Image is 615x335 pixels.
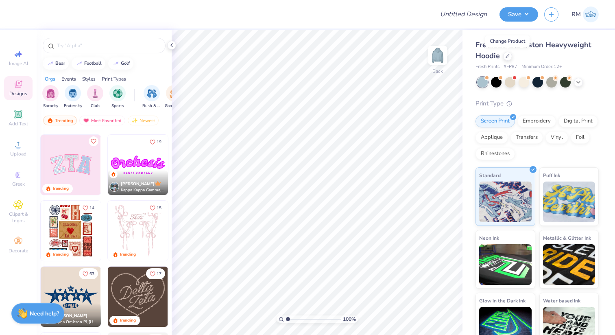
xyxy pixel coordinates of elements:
[91,89,100,98] img: Club Image
[434,6,493,22] input: Untitled Design
[119,317,136,324] div: Trending
[100,267,161,327] img: 4c2ba52e-d93a-4885-b66d-971d0f88707e
[109,85,126,109] div: filter for Sports
[54,319,98,325] span: Alpha Omicron Pi, [US_STATE] A&M University
[55,61,65,66] div: bear
[109,182,119,192] img: Avatar
[89,206,94,210] span: 14
[475,63,499,70] span: Fresh Prints
[68,89,77,98] img: Fraternity Image
[121,61,130,66] div: golf
[543,171,560,180] span: Puff Ink
[111,103,124,109] span: Sports
[79,268,98,279] button: Like
[170,89,179,98] img: Game Day Image
[54,313,87,319] span: [PERSON_NAME]
[510,131,543,144] div: Transfers
[142,103,161,109] span: Rush & Bid
[142,85,161,109] div: filter for Rush & Bid
[82,75,96,83] div: Styles
[475,131,508,144] div: Applique
[479,244,532,285] img: Neon Ink
[121,187,165,193] span: Kappa Kappa Gamma, [GEOGRAPHIC_DATA][US_STATE]
[89,272,94,276] span: 63
[543,182,595,222] img: Puff Ink
[84,61,102,66] div: football
[128,116,159,125] div: Newest
[41,135,101,195] img: 9980f5e8-e6a1-4b4a-8839-2b0e9349023c
[41,267,101,327] img: ce57f32a-cfc6-41ad-89ac-b91076b4d913
[165,85,183,109] div: filter for Game Day
[79,202,98,213] button: Like
[157,140,161,144] span: 19
[41,201,101,261] img: 6de2c09e-6ade-4b04-8ea6-6dac27e4729e
[89,136,98,146] button: Like
[168,135,228,195] img: 190a3832-2857-43c9-9a52-6d493f4406b1
[108,267,168,327] img: 12710c6a-dcc0-49ce-8688-7fe8d5f96fe2
[146,202,165,213] button: Like
[146,136,165,147] button: Like
[168,201,228,261] img: d12a98c7-f0f7-4345-bf3a-b9f1b718b86e
[61,75,76,83] div: Events
[545,131,568,144] div: Vinyl
[64,103,82,109] span: Fraternity
[108,57,133,70] button: golf
[155,180,161,186] img: topCreatorCrown.gif
[142,85,161,109] button: filter button
[165,85,183,109] button: filter button
[475,148,515,160] div: Rhinestones
[42,85,59,109] div: filter for Sorority
[521,63,562,70] span: Minimum Order: 12 +
[157,206,161,210] span: 15
[543,244,595,285] img: Metallic & Glitter Ink
[119,252,136,258] div: Trending
[10,151,26,157] span: Upload
[47,118,53,123] img: trending.gif
[64,85,82,109] div: filter for Fraternity
[165,103,183,109] span: Game Day
[100,135,161,195] img: 5ee11766-d822-42f5-ad4e-763472bf8dcf
[64,85,82,109] button: filter button
[121,181,155,187] span: [PERSON_NAME]
[100,201,161,261] img: b0e5e834-c177-467b-9309-b33acdc40f03
[479,171,501,180] span: Standard
[43,116,77,125] div: Trending
[79,116,125,125] div: Most Favorited
[479,182,532,222] img: Standard
[102,75,126,83] div: Print Types
[87,85,103,109] button: filter button
[430,47,446,63] img: Back
[12,181,25,187] span: Greek
[168,267,228,327] img: ead2b24a-117b-4488-9b34-c08fd5176a7b
[30,310,59,317] strong: Need help?
[113,61,119,66] img: trend_line.gif
[131,118,138,123] img: Newest.gif
[9,60,28,67] span: Image AI
[46,89,55,98] img: Sorority Image
[543,296,580,305] span: Water based Ink
[9,247,28,254] span: Decorate
[343,315,356,323] span: 100 %
[558,115,598,127] div: Digital Print
[42,85,59,109] button: filter button
[499,7,538,22] button: Save
[43,103,58,109] span: Sorority
[113,89,122,98] img: Sports Image
[9,90,27,97] span: Designs
[52,186,69,192] div: Trending
[72,57,105,70] button: football
[571,131,590,144] div: Foil
[109,85,126,109] button: filter button
[432,68,443,75] div: Back
[475,115,515,127] div: Screen Print
[108,201,168,261] img: 83dda5b0-2158-48ca-832c-f6b4ef4c4536
[517,115,556,127] div: Embroidery
[4,211,33,224] span: Clipart & logos
[47,61,54,66] img: trend_line.gif
[475,40,591,61] span: Fresh Prints Boston Heavyweight Hoodie
[83,118,89,123] img: most_fav.gif
[479,234,499,242] span: Neon Ink
[543,234,591,242] span: Metallic & Glitter Ink
[76,61,83,66] img: trend_line.gif
[52,252,69,258] div: Trending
